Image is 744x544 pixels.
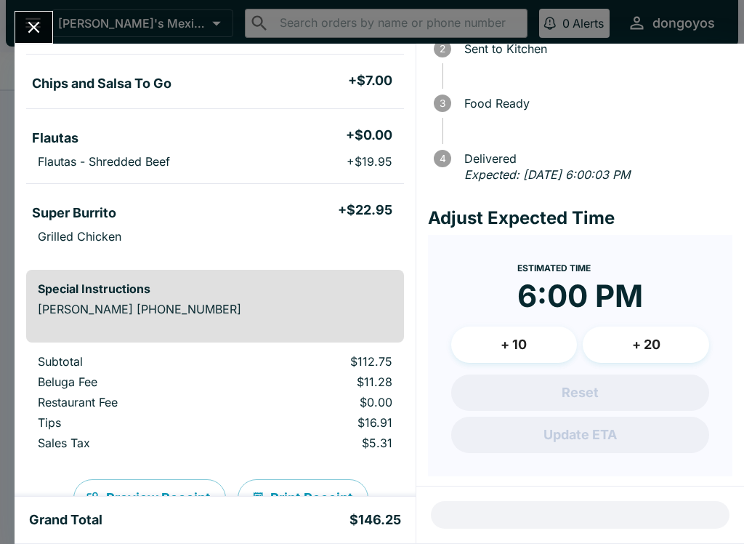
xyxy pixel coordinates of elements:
span: Estimated Time [517,263,591,273]
button: + 20 [583,327,709,363]
p: Tips [38,415,223,430]
p: Sales Tax [38,436,223,450]
p: Flautas - Shredded Beef [38,154,170,169]
span: Sent to Kitchen [457,42,732,55]
h6: Special Instructions [38,281,392,296]
text: 4 [439,153,445,164]
em: Expected: [DATE] 6:00:03 PM [464,167,630,182]
text: 3 [440,97,445,109]
h5: + $7.00 [348,72,392,89]
h5: Grand Total [29,511,102,529]
h4: Adjust Expected Time [428,207,732,229]
p: Grilled Chicken [38,229,121,244]
p: $5.31 [246,436,392,450]
button: Print Receipt [238,479,368,517]
span: Delivered [457,152,732,165]
h5: Flautas [32,129,78,147]
button: + 10 [451,327,578,363]
table: orders table [26,354,404,456]
button: Close [15,12,52,43]
h5: Chips and Salsa To Go [32,75,171,92]
p: Subtotal [38,354,223,369]
p: $112.75 [246,354,392,369]
text: 2 [440,43,445,55]
p: $16.91 [246,415,392,430]
time: 6:00 PM [517,277,643,315]
span: Food Ready [457,97,732,110]
h5: + $0.00 [346,127,392,144]
p: $11.28 [246,375,392,389]
h5: + $22.95 [338,201,392,219]
p: + $19.95 [347,154,392,169]
button: Preview Receipt [73,479,226,517]
p: $0.00 [246,395,392,409]
h5: $146.25 [349,511,401,529]
p: Restaurant Fee [38,395,223,409]
p: Beluga Fee [38,375,223,389]
p: [PERSON_NAME] [PHONE_NUMBER] [38,302,392,316]
h5: Super Burrito [32,204,116,222]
